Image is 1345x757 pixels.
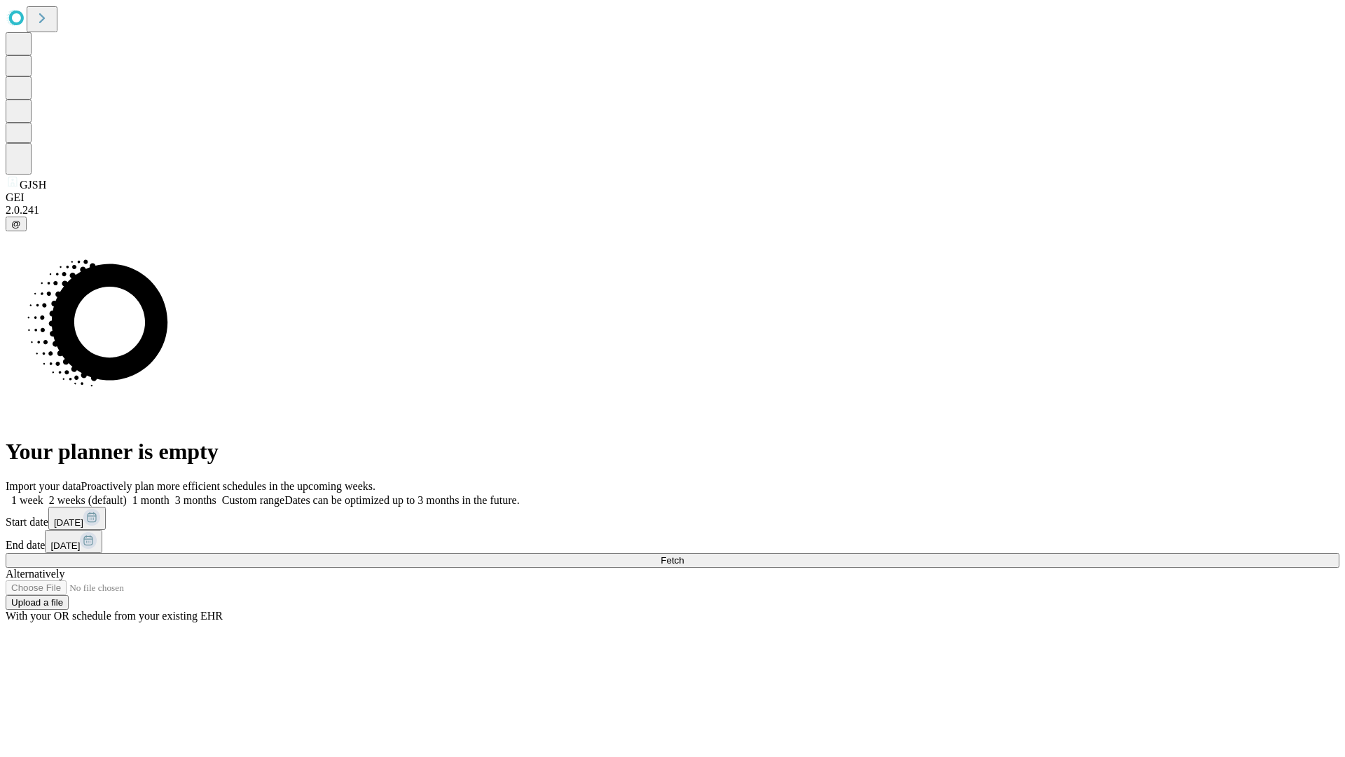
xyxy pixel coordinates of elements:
span: 1 month [132,494,170,506]
div: Start date [6,507,1339,530]
span: 1 week [11,494,43,506]
span: 2 weeks (default) [49,494,127,506]
span: Custom range [222,494,284,506]
span: 3 months [175,494,216,506]
span: [DATE] [50,540,80,551]
span: With your OR schedule from your existing EHR [6,610,223,622]
button: [DATE] [45,530,102,553]
span: Fetch [661,555,684,566]
span: [DATE] [54,517,83,528]
button: @ [6,217,27,231]
div: GEI [6,191,1339,204]
h1: Your planner is empty [6,439,1339,465]
button: Upload a file [6,595,69,610]
span: GJSH [20,179,46,191]
span: Proactively plan more efficient schedules in the upcoming weeks. [81,480,375,492]
div: End date [6,530,1339,553]
button: [DATE] [48,507,106,530]
button: Fetch [6,553,1339,568]
span: Dates can be optimized up to 3 months in the future. [284,494,519,506]
span: Import your data [6,480,81,492]
div: 2.0.241 [6,204,1339,217]
span: @ [11,219,21,229]
span: Alternatively [6,568,64,580]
